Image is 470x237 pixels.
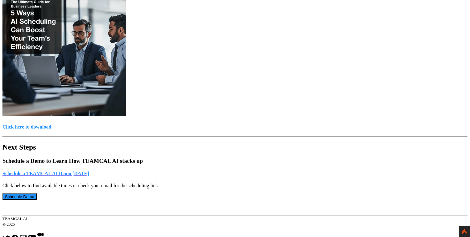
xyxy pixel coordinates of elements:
p: Click below to find available times or check your email for the scheduling link. [2,183,468,188]
small: TEAMCAL AI © 2025 [2,216,27,226]
button: Schedule Demo [2,193,37,200]
a: Schedule Demo [2,194,37,199]
h2: Next Steps [2,143,468,151]
h3: Schedule a Demo to Learn How TEAMCAL AI stacks up [2,158,468,164]
a: Schedule a TEAMCAL AI Demo [DATE] [2,171,468,176]
a: Click here to download [2,124,468,130]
